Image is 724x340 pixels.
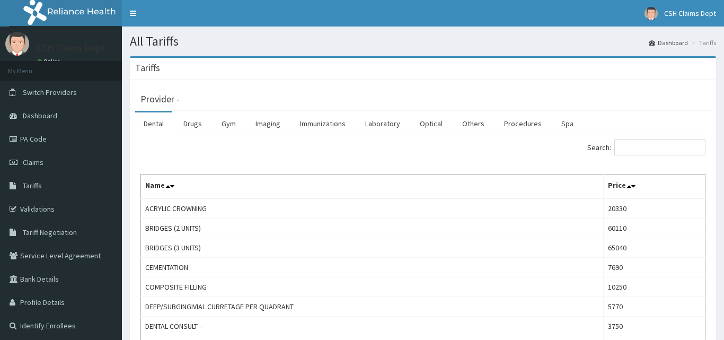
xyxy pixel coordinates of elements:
span: Switch Providers [23,88,77,97]
img: User Image [644,7,658,20]
td: 20330 [603,198,705,219]
td: 65040 [603,238,705,258]
h3: Provider - [140,94,180,104]
td: BRIDGES (2 UNITS) [141,219,604,238]
th: Price [603,175,705,199]
a: Imaging [247,112,289,135]
a: Spa [553,112,582,135]
td: DENTAL CONSULT – [141,317,604,336]
img: User Image [5,32,29,56]
label: Search: [587,140,705,155]
a: Dental [135,112,172,135]
a: Others [454,112,493,135]
td: DEEP/SUBGINGIVIAL CURRETAGE PER QUADRANT [141,297,604,317]
td: 3750 [603,317,705,336]
a: Drugs [175,112,210,135]
span: Dashboard [23,111,57,120]
a: Online [37,58,63,65]
td: ACRYLIC CROWNING [141,198,604,219]
span: Claims [23,158,43,167]
span: Tariff Negotiation [23,228,77,237]
td: 60110 [603,219,705,238]
p: CSH Claims Dept [37,43,105,53]
td: COMPOSITE FILLING [141,277,604,297]
span: Tariffs [23,181,42,190]
td: 7690 [603,258,705,277]
a: Optical [411,112,451,135]
a: Laboratory [357,112,409,135]
td: CEMENTATION [141,258,604,277]
h1: All Tariffs [130,34,716,48]
input: Search: [614,140,705,155]
a: Immunizations [292,112,354,135]
h3: Tariffs [135,63,160,73]
td: BRIDGES (3 UNITS) [141,238,604,258]
a: Procedures [496,112,550,135]
a: Gym [213,112,244,135]
th: Name [141,175,604,199]
td: 5770 [603,297,705,317]
li: Tariffs [689,38,716,47]
a: Dashboard [649,38,688,47]
td: 10250 [603,277,705,297]
span: CSH Claims Dept [664,8,716,18]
